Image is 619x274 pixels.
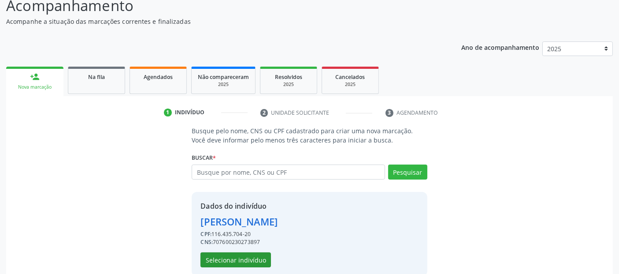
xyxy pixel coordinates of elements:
[88,73,105,81] span: Na fila
[12,84,57,90] div: Nova marcação
[200,230,278,238] div: 116.435.704-20
[30,72,40,82] div: person_add
[198,81,249,88] div: 2025
[388,165,427,180] button: Pesquisar
[328,81,372,88] div: 2025
[461,41,539,53] p: Ano de acompanhamento
[6,17,431,26] p: Acompanhe a situação das marcações correntes e finalizadas
[336,73,365,81] span: Cancelados
[200,252,271,267] button: Selecionar indivíduo
[200,230,211,238] span: CPF:
[192,126,427,145] p: Busque pelo nome, CNS ou CPF cadastrado para criar uma nova marcação. Você deve informar pelo men...
[164,109,172,116] div: 1
[267,81,311,88] div: 2025
[198,73,249,81] span: Não compareceram
[200,214,278,229] div: [PERSON_NAME]
[200,238,278,246] div: 707600230273897
[192,165,385,180] input: Busque por nome, CNS ou CPF
[144,73,173,81] span: Agendados
[275,73,302,81] span: Resolvidos
[200,201,278,211] div: Dados do indivíduo
[175,109,204,116] div: Indivíduo
[192,151,216,165] label: Buscar
[200,238,213,246] span: CNS:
